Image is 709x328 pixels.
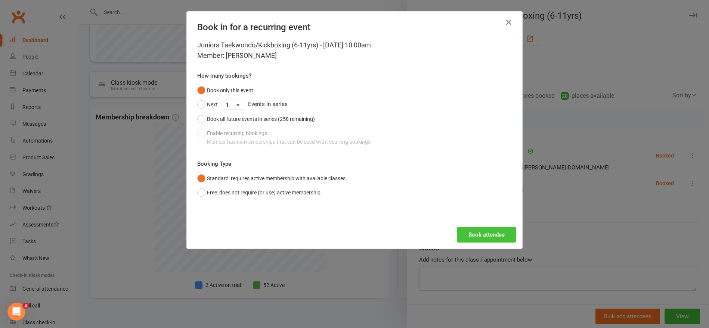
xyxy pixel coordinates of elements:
label: Booking Type [197,159,231,168]
label: How many bookings? [197,71,251,80]
h4: Book in for a recurring event [197,22,512,32]
button: Free: does not require (or use) active membership [197,185,321,200]
div: Events in series [197,97,512,112]
button: Close [503,16,515,28]
button: Book all future events in series (258 remaining) [197,112,315,126]
div: Juniors Taekwondo/Kickboxing (6-11yrs) - [DATE] 10:00am Member: [PERSON_NAME] [197,40,512,61]
span: 2 [23,303,29,309]
button: Next [197,97,218,112]
iframe: Intercom live chat [7,303,25,321]
button: Book attendee [457,227,516,243]
button: Book only this event [197,83,253,97]
div: Book all future events in series (258 remaining) [207,115,315,123]
button: Standard: requires active membership with available classes [197,171,346,185]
